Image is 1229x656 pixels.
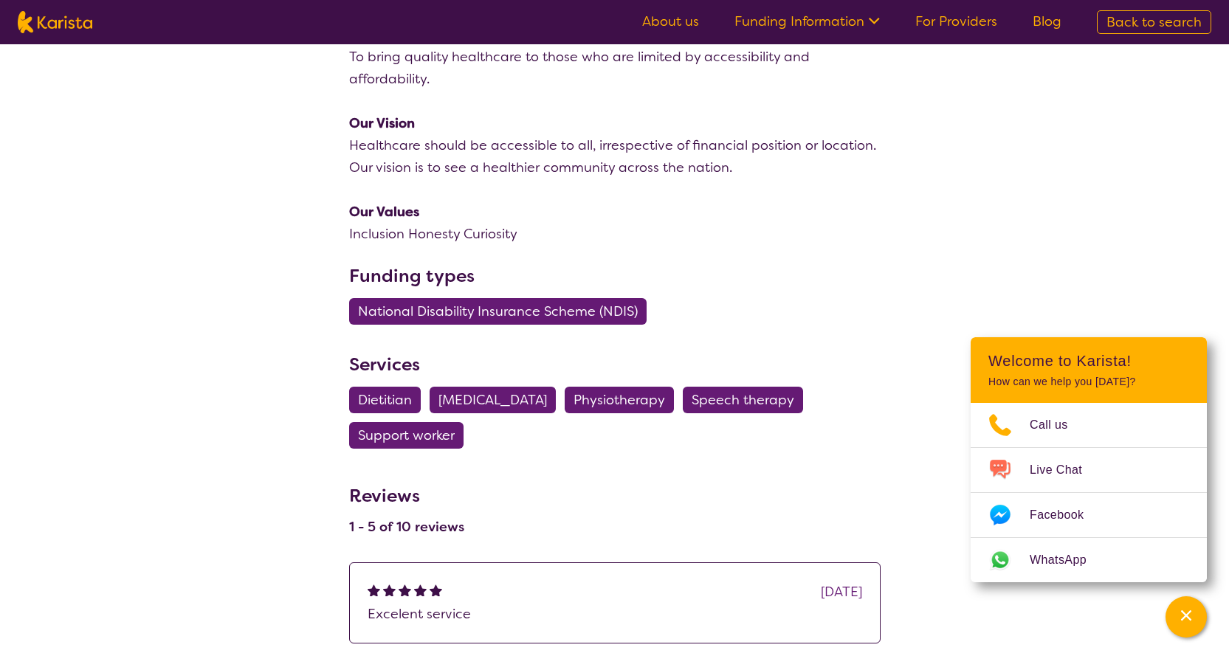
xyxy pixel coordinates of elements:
strong: Our Vision [349,114,415,132]
a: Web link opens in a new tab. [971,538,1207,582]
span: [MEDICAL_DATA] [438,387,547,413]
a: For Providers [915,13,997,30]
span: Physiotherapy [574,387,665,413]
a: Back to search [1097,10,1211,34]
h2: Welcome to Karista! [988,352,1189,370]
img: fullstar [383,584,396,596]
img: Karista logo [18,11,92,33]
img: fullstar [430,584,442,596]
span: Facebook [1030,504,1101,526]
span: Dietitian [358,387,412,413]
span: Live Chat [1030,459,1100,481]
h4: 1 - 5 of 10 reviews [349,518,464,536]
button: Channel Menu [1166,596,1207,638]
a: Speech therapy [683,391,812,409]
img: fullstar [368,584,380,596]
a: Blog [1033,13,1061,30]
a: Support worker [349,427,472,444]
img: fullstar [414,584,427,596]
a: National Disability Insurance Scheme (NDIS) [349,303,655,320]
a: [MEDICAL_DATA] [430,391,565,409]
p: Healthcare should be accessible to all, irrespective of financial position or location. Our visio... [349,134,881,179]
a: About us [642,13,699,30]
img: fullstar [399,584,411,596]
p: How can we help you [DATE]? [988,376,1189,388]
span: Speech therapy [692,387,794,413]
a: Physiotherapy [565,391,683,409]
span: National Disability Insurance Scheme (NDIS) [358,298,638,325]
h3: Reviews [349,475,464,509]
h3: Funding types [349,263,881,289]
div: [DATE] [821,581,862,603]
a: Funding Information [734,13,880,30]
span: Call us [1030,414,1086,436]
ul: Choose channel [971,403,1207,582]
strong: Our Values [349,203,419,221]
h3: Services [349,351,881,378]
span: Support worker [358,422,455,449]
a: Dietitian [349,391,430,409]
p: Excelent service [368,603,862,625]
span: WhatsApp [1030,549,1104,571]
p: Inclusion Honesty Curiosity [349,223,881,245]
span: Back to search [1106,13,1202,31]
p: To bring quality healthcare to those who are limited by accessibility and affordability. [349,46,881,90]
div: Channel Menu [971,337,1207,582]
